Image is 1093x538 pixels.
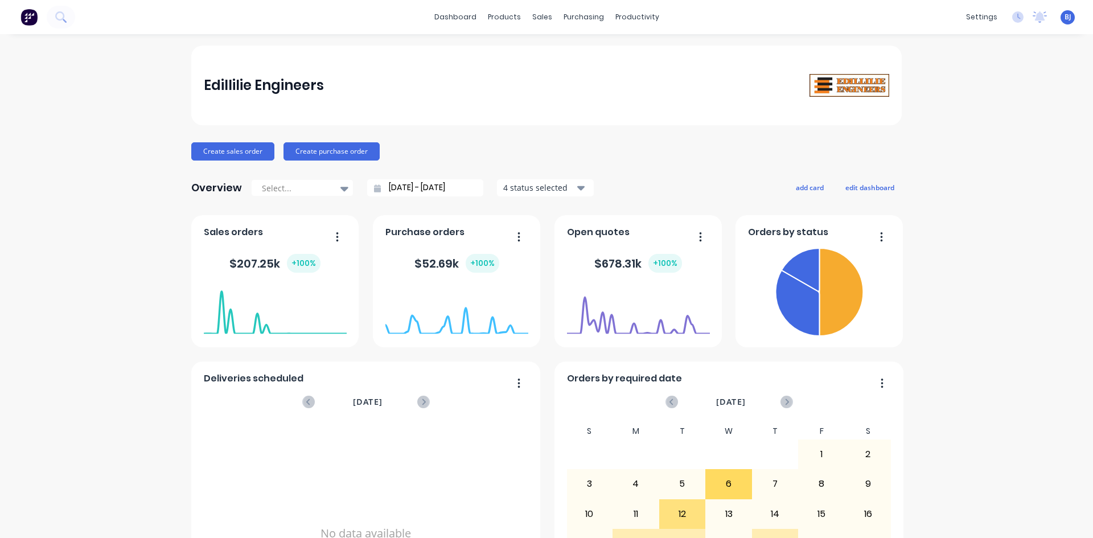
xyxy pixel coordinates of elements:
[788,180,831,195] button: add card
[1065,12,1071,22] span: BJ
[716,396,746,408] span: [DATE]
[567,470,613,498] div: 3
[753,500,798,528] div: 14
[497,179,594,196] button: 4 status selected
[20,9,38,26] img: Factory
[706,470,751,498] div: 6
[613,470,659,498] div: 4
[191,142,274,161] button: Create sales order
[810,74,889,97] img: Edillilie Engineers
[659,423,706,440] div: T
[567,500,613,528] div: 10
[752,423,799,440] div: T
[660,500,705,528] div: 12
[799,500,844,528] div: 15
[753,470,798,498] div: 7
[660,470,705,498] div: 5
[204,372,303,385] span: Deliveries scheduled
[845,500,891,528] div: 16
[798,423,845,440] div: F
[429,9,482,26] a: dashboard
[466,254,499,273] div: + 100 %
[705,423,752,440] div: W
[353,396,383,408] span: [DATE]
[229,254,320,273] div: $ 207.25k
[558,9,610,26] div: purchasing
[648,254,682,273] div: + 100 %
[414,254,499,273] div: $ 52.69k
[503,182,575,194] div: 4 status selected
[799,440,844,469] div: 1
[567,225,630,239] span: Open quotes
[706,500,751,528] div: 13
[385,225,465,239] span: Purchase orders
[566,423,613,440] div: S
[204,225,263,239] span: Sales orders
[845,423,891,440] div: S
[748,225,828,239] span: Orders by status
[613,500,659,528] div: 11
[204,74,324,97] div: Edillilie Engineers
[191,176,242,199] div: Overview
[960,9,1003,26] div: settings
[845,440,891,469] div: 2
[799,470,844,498] div: 8
[610,9,665,26] div: productivity
[838,180,902,195] button: edit dashboard
[613,423,659,440] div: M
[594,254,682,273] div: $ 678.31k
[287,254,320,273] div: + 100 %
[283,142,380,161] button: Create purchase order
[482,9,527,26] div: products
[527,9,558,26] div: sales
[845,470,891,498] div: 9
